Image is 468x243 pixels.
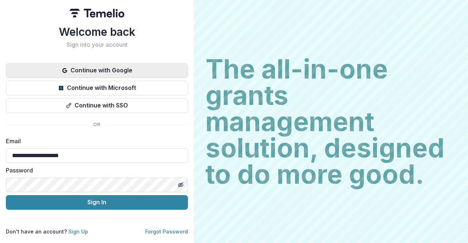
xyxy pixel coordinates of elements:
[68,228,88,235] a: Sign Up
[69,9,124,18] img: Temelio
[6,195,188,210] button: Sign In
[6,25,188,38] h1: Welcome back
[6,166,184,175] label: Password
[175,179,186,191] button: Toggle password visibility
[6,41,188,48] h2: Sign into your account
[6,81,188,95] button: Continue with Microsoft
[6,137,184,145] label: Email
[145,228,188,235] a: Forgot Password
[6,228,88,235] p: Don't have an account?
[6,98,188,113] button: Continue with SSO
[6,63,188,78] button: Continue with Google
